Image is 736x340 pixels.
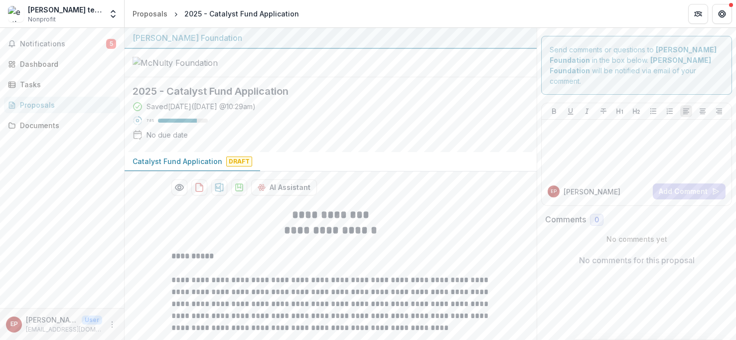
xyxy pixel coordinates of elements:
button: Open entity switcher [106,4,120,24]
h2: Comments [545,215,586,224]
button: Bullet List [647,105,659,117]
button: Notifications5 [4,36,120,52]
p: [EMAIL_ADDRESS][DOMAIN_NAME] [26,325,102,334]
div: 2025 - Catalyst Fund Application [184,8,299,19]
p: [PERSON_NAME] [564,186,620,197]
div: Send comments or questions to in the box below. will be notified via email of your comment. [541,36,732,95]
div: Documents [20,120,112,131]
div: [PERSON_NAME] Foundation [133,32,529,44]
a: Proposals [4,97,120,113]
button: Ordered List [664,105,676,117]
span: Draft [226,157,252,167]
a: Dashboard [4,56,120,72]
button: Align Right [713,105,725,117]
p: Catalyst Fund Application [133,156,222,167]
button: Get Help [712,4,732,24]
div: Dashboard [20,59,112,69]
span: Notifications [20,40,106,48]
button: download-proposal [231,179,247,195]
div: No due date [147,130,188,140]
span: 5 [106,39,116,49]
p: [PERSON_NAME] [26,315,78,325]
button: Align Center [697,105,709,117]
div: Proposals [20,100,112,110]
button: More [106,319,118,331]
button: Add Comment [653,183,726,199]
div: esther park [10,321,18,328]
nav: breadcrumb [129,6,303,21]
button: Align Left [680,105,692,117]
button: Bold [548,105,560,117]
div: [PERSON_NAME] test org [28,4,102,15]
button: download-proposal [191,179,207,195]
p: No comments for this proposal [579,254,695,266]
a: Documents [4,117,120,134]
a: Proposals [129,6,171,21]
button: Strike [597,105,609,117]
div: Saved [DATE] ( [DATE] @ 10:29am ) [147,101,256,112]
p: 78 % [147,117,154,124]
p: No comments yet [545,234,728,244]
button: Heading 2 [630,105,642,117]
img: esther test org [8,6,24,22]
button: AI Assistant [251,179,317,195]
button: Heading 1 [614,105,626,117]
h2: 2025 - Catalyst Fund Application [133,85,513,97]
span: Nonprofit [28,15,56,24]
div: esther park [551,189,557,194]
button: Underline [565,105,577,117]
button: Partners [688,4,708,24]
img: McNulty Foundation [133,57,232,69]
span: 0 [594,216,599,224]
p: User [82,316,102,325]
button: Italicize [581,105,593,117]
button: Preview 6e1e78a2-587b-429c-999c-e30a1a617c5d-0.pdf [171,179,187,195]
a: Tasks [4,76,120,93]
button: download-proposal [211,179,227,195]
div: Proposals [133,8,167,19]
div: Tasks [20,79,112,90]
